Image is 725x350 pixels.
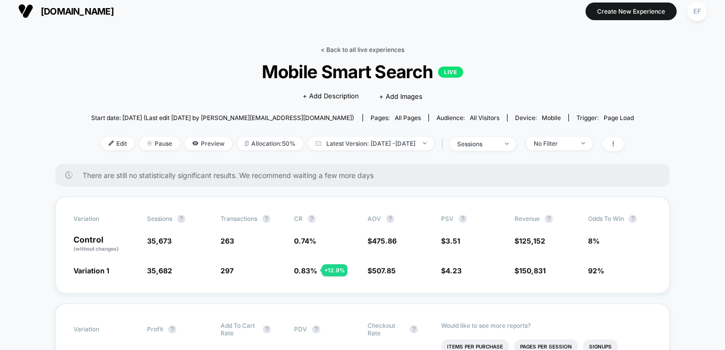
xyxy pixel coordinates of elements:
[542,114,561,122] span: mobile
[118,61,607,82] span: Mobile Smart Search
[371,114,421,122] div: Pages:
[294,266,317,275] span: 0.83 %
[91,114,354,122] span: Start date: [DATE] (Last edit [DATE] by [PERSON_NAME][EMAIL_ADDRESS][DOMAIN_NAME])
[368,237,397,245] span: $
[221,237,234,245] span: 263
[321,46,404,53] a: < Back to all live experiences
[322,264,347,276] div: + 12.9 %
[74,246,119,252] span: (without changes)
[588,215,643,223] span: Odds to Win
[545,215,553,223] button: ?
[109,141,114,146] img: edit
[588,237,600,245] span: 8%
[237,137,303,150] span: Allocation: 50%
[221,266,234,275] span: 297
[437,114,499,122] div: Audience:
[582,142,585,144] img: end
[410,325,418,333] button: ?
[441,266,462,275] span: $
[168,325,176,333] button: ?
[519,237,545,245] span: 125,152
[74,322,129,337] span: Variation
[423,142,426,144] img: end
[470,114,499,122] span: All Visitors
[312,325,320,333] button: ?
[147,266,172,275] span: 35,682
[147,141,152,146] img: end
[18,4,33,19] img: Visually logo
[515,266,546,275] span: $
[368,215,381,222] span: AOV
[576,114,634,122] div: Trigger:
[221,215,257,222] span: Transactions
[41,6,114,17] span: [DOMAIN_NAME]
[505,143,509,145] img: end
[372,237,397,245] span: 475.86
[687,2,707,21] div: EF
[368,322,405,337] span: Checkout Rate
[446,237,460,245] span: 3.51
[221,322,258,337] span: Add To Cart Rate
[147,215,172,222] span: Sessions
[534,140,574,147] div: No Filter
[262,215,270,223] button: ?
[588,266,604,275] span: 92%
[177,215,185,223] button: ?
[395,114,421,122] span: all pages
[439,137,450,151] span: |
[294,215,303,222] span: CR
[185,137,232,150] span: Preview
[15,3,117,19] button: [DOMAIN_NAME]
[629,215,637,223] button: ?
[139,137,180,150] span: Pause
[101,137,134,150] span: Edit
[386,215,394,223] button: ?
[83,171,649,180] span: There are still no statistically significant results. We recommend waiting a few more days
[515,237,545,245] span: $
[604,114,634,122] span: Page Load
[308,137,434,150] span: Latest Version: [DATE] - [DATE]
[147,325,163,333] span: Profit
[372,266,396,275] span: 507.85
[507,114,568,122] span: Device:
[519,266,546,275] span: 150,831
[586,3,677,20] button: Create New Experience
[441,322,651,329] p: Would like to see more reports?
[441,215,454,222] span: PSV
[147,237,172,245] span: 35,673
[438,67,463,78] p: LIVE
[308,215,316,223] button: ?
[74,236,137,253] p: Control
[74,215,129,223] span: Variation
[457,140,497,148] div: sessions
[263,325,271,333] button: ?
[316,141,321,146] img: calendar
[294,237,316,245] span: 0.74 %
[74,266,109,275] span: Variation 1
[684,1,710,22] button: EF
[515,215,540,222] span: Revenue
[245,141,249,146] img: rebalance
[379,92,422,100] span: + Add Images
[294,325,307,333] span: PDV
[368,266,396,275] span: $
[459,215,467,223] button: ?
[446,266,462,275] span: 4.23
[303,91,359,101] span: + Add Description
[441,237,460,245] span: $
